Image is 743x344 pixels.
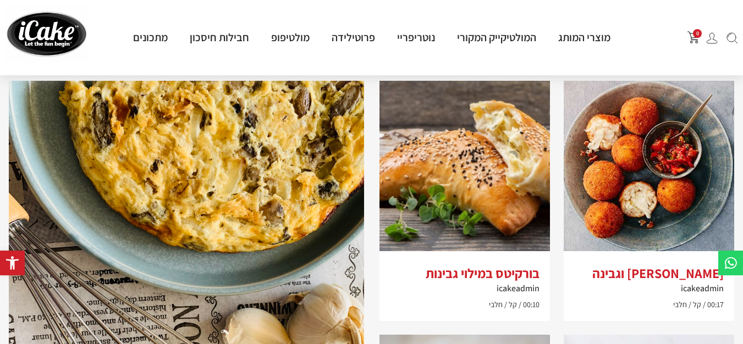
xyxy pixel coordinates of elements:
[390,265,540,281] h2: בורקיטס במילוי גבינות
[519,299,540,309] span: 00:10
[574,265,724,281] h2: [PERSON_NAME] וגבינה
[693,29,702,38] span: 0
[564,81,734,251] img: arancini_balls-db2b1df.jpg
[260,30,321,45] a: מולטיפופ
[687,31,700,43] img: shopping-cart.png
[547,30,621,45] a: מוצרי המותג
[689,299,701,309] span: קל
[390,283,540,293] h6: icakeadmin
[574,283,724,293] h6: icakeadmin
[489,299,503,309] span: חלבי
[379,81,550,251] img: %D7%91%D7%95%D7%A8%D7%A7%D7%A1.jpg
[379,81,550,321] a: בורקיטס במילוי גבינותicakeadmin00:10 קל חלבי
[446,30,547,45] a: המולטיקייק המקורי
[673,299,687,309] span: חלבי
[386,30,446,45] a: נוטריפריי
[122,30,179,45] a: מתכונים
[321,30,386,45] a: פרוטילידה
[687,31,700,43] button: פתח עגלת קניות צדדית
[564,81,734,321] a: [PERSON_NAME] וגבינהicakeadmin00:17 קל חלבי
[179,30,260,45] a: חבילות חיסכון
[703,299,724,309] span: 00:17
[504,299,517,309] span: קל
